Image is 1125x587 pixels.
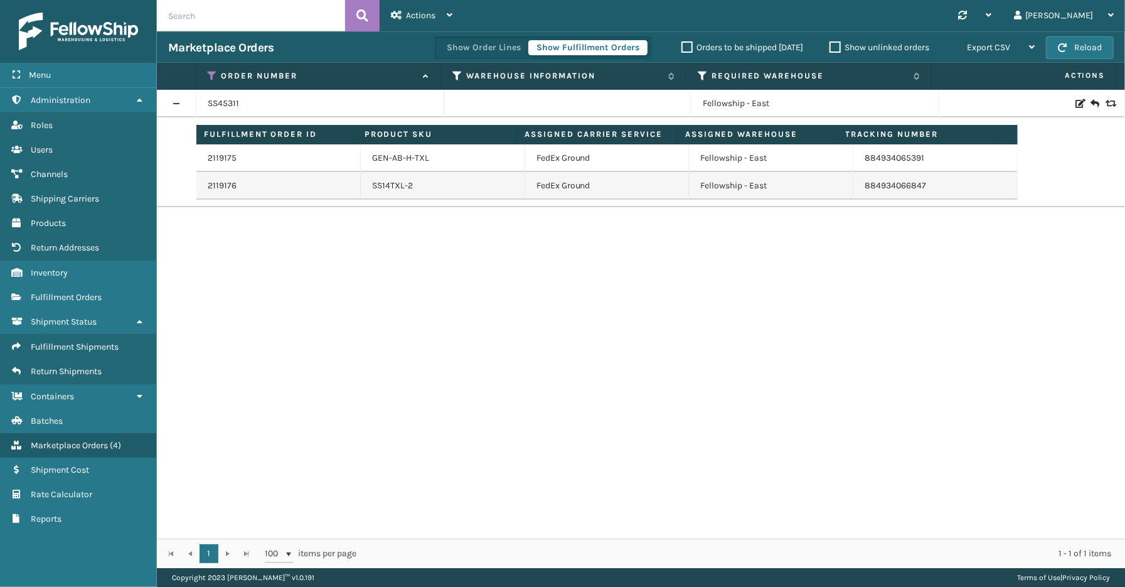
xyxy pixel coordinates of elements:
label: Warehouse Information [466,70,662,82]
td: Fellowship - East [689,172,853,200]
div: | [1017,568,1110,587]
a: 1 [200,544,218,563]
button: Show Fulfillment Orders [528,40,648,55]
button: Show Order Lines [439,40,529,55]
a: Privacy Policy [1062,573,1110,582]
td: GEN-AB-H-TXL [361,144,525,172]
label: Tracking Number [846,129,991,140]
span: Fulfillment Shipments [31,342,119,352]
i: Replace [1106,99,1113,108]
a: SS45311 [208,97,239,110]
span: Administration [31,95,90,105]
span: Products [31,218,66,229]
label: Order Number [221,70,417,82]
span: Inventory [31,267,68,278]
span: Batches [31,416,63,426]
label: Show unlinked orders [829,42,929,53]
a: Terms of Use [1017,573,1060,582]
span: Shipment Status [31,316,97,327]
span: ( 4 ) [110,440,121,451]
span: Marketplace Orders [31,440,108,451]
i: Create Return Label [1090,97,1098,110]
span: Return Addresses [31,242,99,253]
td: Fellowship - East [691,90,939,117]
span: Return Shipments [31,366,102,377]
span: Fulfillment Orders [31,292,102,303]
span: Actions [936,65,1112,86]
span: Shipping Carriers [31,193,99,204]
button: Reload [1046,36,1114,59]
span: Reports [31,514,61,524]
label: Fulfillment Order ID [204,129,349,140]
span: Roles [31,120,53,131]
a: 2119176 [208,180,237,192]
a: 884934066847 [865,180,926,191]
span: Actions [406,10,435,21]
span: 100 [265,547,284,560]
span: Rate Calculator [31,489,92,500]
a: 2119175 [208,152,237,164]
img: logo [19,13,138,50]
label: Assigned Carrier Service [525,129,669,140]
label: Assigned Warehouse [685,129,830,140]
span: Menu [29,70,51,80]
span: items per page [265,544,356,563]
span: Shipment Cost [31,465,89,475]
td: FedEx Ground [525,172,690,200]
label: Required Warehouse [712,70,907,82]
a: 884934065391 [865,153,924,163]
i: Edit [1075,99,1083,108]
span: Export CSV [967,42,1010,53]
span: Users [31,144,53,155]
h3: Marketplace Orders [168,40,274,55]
label: Orders to be shipped [DATE] [681,42,803,53]
td: SS14TXL-2 [361,172,525,200]
td: FedEx Ground [525,144,690,172]
p: Copyright 2023 [PERSON_NAME]™ v 1.0.191 [172,568,314,587]
div: 1 - 1 of 1 items [374,547,1111,560]
td: Fellowship - East [689,144,853,172]
label: Product SKU [365,129,509,140]
span: Channels [31,169,68,180]
span: Containers [31,391,74,402]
